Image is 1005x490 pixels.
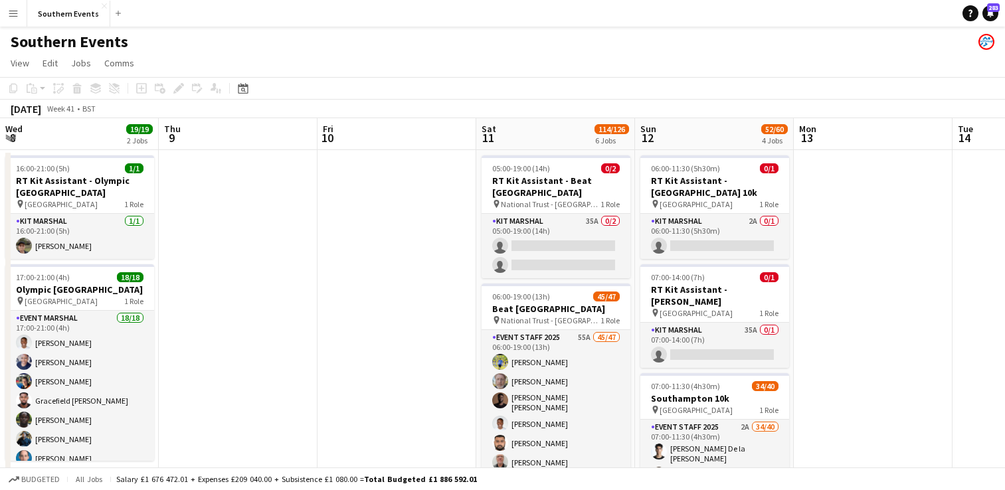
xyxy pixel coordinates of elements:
[987,3,1000,12] span: 283
[11,32,128,52] h1: Southern Events
[71,57,91,69] span: Jobs
[7,472,62,487] button: Budgeted
[21,475,60,484] span: Budgeted
[116,474,477,484] div: Salary £1 676 472.01 + Expenses £209 040.00 + Subsistence £1 080.00 =
[27,1,110,27] button: Southern Events
[104,57,134,69] span: Comms
[982,5,998,21] a: 283
[11,102,41,116] div: [DATE]
[82,104,96,114] div: BST
[66,54,96,72] a: Jobs
[364,474,477,484] span: Total Budgeted £1 886 592.01
[11,57,29,69] span: View
[37,54,63,72] a: Edit
[73,474,105,484] span: All jobs
[978,34,994,50] app-user-avatar: RunThrough Events
[5,54,35,72] a: View
[99,54,139,72] a: Comms
[44,104,77,114] span: Week 41
[43,57,58,69] span: Edit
